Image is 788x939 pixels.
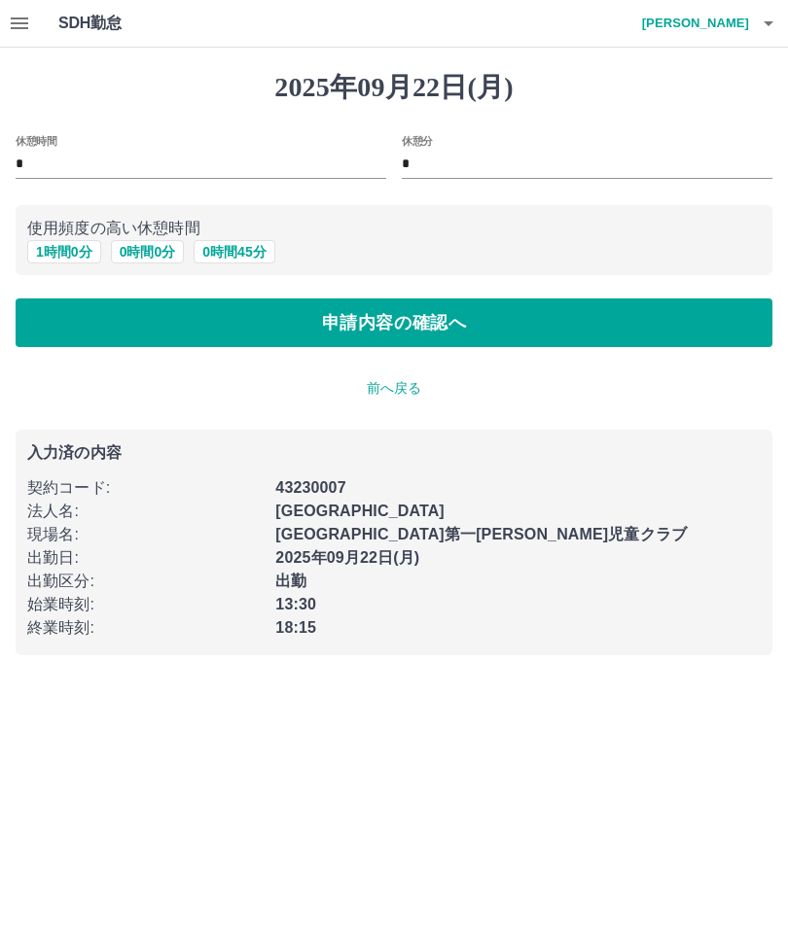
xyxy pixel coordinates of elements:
[27,217,761,240] p: 使用頻度の高い休憩時間
[275,503,445,519] b: [GEOGRAPHIC_DATA]
[16,378,772,399] p: 前へ戻る
[275,479,345,496] b: 43230007
[27,500,264,523] p: 法人名 :
[275,596,316,612] b: 13:30
[402,133,433,148] label: 休憩分
[275,526,687,542] b: [GEOGRAPHIC_DATA]第一[PERSON_NAME]児童クラブ
[275,549,419,566] b: 2025年09月22日(月)
[27,616,264,640] p: 終業時刻 :
[27,476,264,500] p: 契約コード :
[194,240,274,263] button: 0時間45分
[27,523,264,546] p: 現場名 :
[275,573,306,589] b: 出勤
[16,298,772,347] button: 申請内容の確認へ
[27,445,761,461] p: 入力済の内容
[27,570,264,593] p: 出勤区分 :
[27,593,264,616] p: 始業時刻 :
[16,71,772,104] h1: 2025年09月22日(月)
[111,240,185,263] button: 0時間0分
[16,133,56,148] label: 休憩時間
[27,240,101,263] button: 1時間0分
[275,619,316,636] b: 18:15
[27,546,264,570] p: 出勤日 :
